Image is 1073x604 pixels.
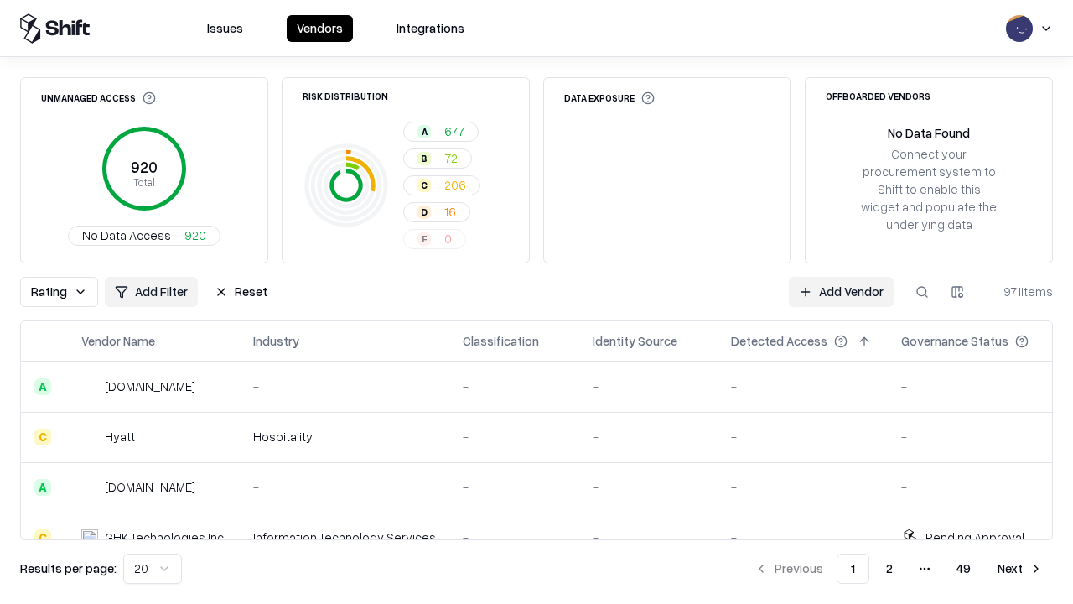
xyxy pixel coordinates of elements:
div: - [593,478,704,496]
div: - [463,377,566,395]
div: - [253,478,436,496]
div: Data Exposure [564,91,655,105]
div: Classification [463,332,539,350]
div: - [463,428,566,445]
div: - [593,428,704,445]
button: Vendors [287,15,353,42]
div: C [34,429,51,445]
div: - [731,478,874,496]
div: Detected Access [731,332,827,350]
div: - [593,528,704,546]
span: 920 [184,226,206,244]
div: Industry [253,332,299,350]
span: 72 [444,149,458,167]
div: Identity Source [593,332,677,350]
div: Unmanaged Access [41,91,156,105]
div: - [463,478,566,496]
div: A [34,378,51,395]
div: - [253,377,436,395]
img: intrado.com [81,378,98,395]
div: - [901,478,1055,496]
img: primesec.co.il [81,479,98,496]
div: Hyatt [105,428,135,445]
div: A [34,479,51,496]
span: 16 [444,203,456,221]
span: 677 [444,122,464,140]
div: Connect your procurement system to Shift to enable this widget and populate the underlying data [859,145,998,234]
div: - [901,377,1055,395]
div: Pending Approval [925,528,1024,546]
nav: pagination [744,554,1053,584]
button: Add Filter [105,277,198,307]
div: - [593,377,704,395]
button: No Data Access920 [68,226,220,246]
span: No Data Access [82,226,171,244]
button: Reset [205,277,277,307]
button: D16 [403,202,470,222]
button: Next [987,554,1053,584]
div: - [731,528,874,546]
div: Hospitality [253,428,436,445]
div: C [417,179,431,192]
button: Integrations [386,15,474,42]
div: Information Technology Services [253,528,436,546]
button: 49 [943,554,984,584]
button: B72 [403,148,472,169]
div: No Data Found [888,124,970,142]
button: 1 [837,554,869,584]
tspan: Total [133,175,155,189]
div: - [463,528,566,546]
span: 206 [444,176,466,194]
div: Offboarded Vendors [826,91,930,101]
div: A [417,125,431,138]
div: - [901,428,1055,445]
div: Governance Status [901,332,1008,350]
div: B [417,152,431,165]
img: GHK Technologies Inc. [81,529,98,546]
a: Add Vendor [789,277,894,307]
button: C206 [403,175,480,195]
div: C [34,529,51,546]
button: A677 [403,122,479,142]
img: Hyatt [81,429,98,445]
span: Rating [31,283,67,300]
button: Rating [20,277,98,307]
div: Vendor Name [81,332,155,350]
button: 2 [873,554,906,584]
div: GHK Technologies Inc. [105,528,226,546]
div: - [731,428,874,445]
div: 971 items [986,283,1053,300]
div: D [417,206,431,219]
div: Risk Distribution [303,91,388,101]
tspan: 920 [131,158,158,176]
button: Issues [197,15,253,42]
div: [DOMAIN_NAME] [105,478,195,496]
div: - [731,377,874,395]
p: Results per page: [20,560,117,577]
div: [DOMAIN_NAME] [105,377,195,395]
